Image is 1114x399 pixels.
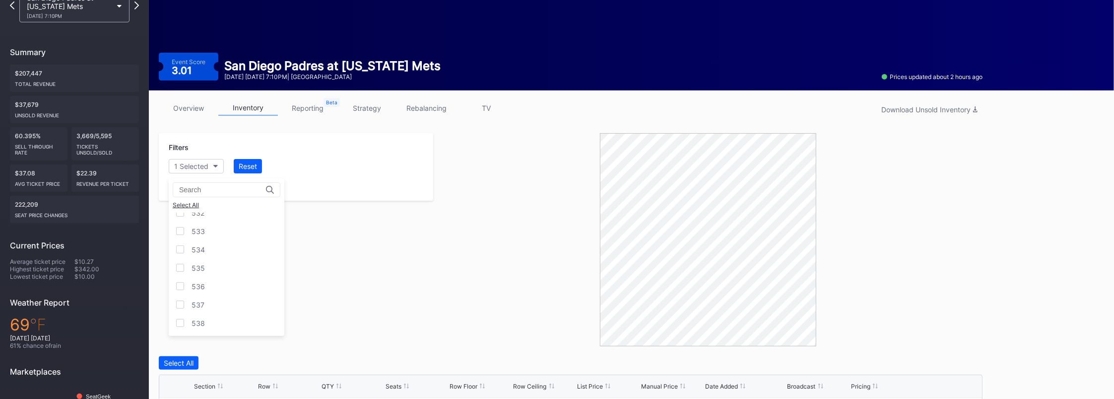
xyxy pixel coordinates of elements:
[322,383,334,390] div: QTY
[851,383,870,390] div: Pricing
[450,383,477,390] div: Row Floor
[192,227,205,236] div: 533
[192,245,205,254] div: 534
[192,319,205,327] div: 538
[10,342,139,349] div: 61 % chance of rain
[192,282,205,291] div: 536
[577,383,603,390] div: List Price
[173,201,280,209] div: Select All
[194,383,215,390] div: Section
[641,383,678,390] div: Manual Price
[164,359,194,367] div: Select All
[192,301,204,309] div: 537
[514,383,547,390] div: Row Ceiling
[179,186,266,194] input: Search
[705,383,738,390] div: Date Added
[386,383,401,390] div: Seats
[787,383,816,390] div: Broadcast
[258,383,270,390] div: Row
[10,367,139,377] div: Marketplaces
[10,334,139,342] div: [DATE] [DATE]
[192,209,204,217] div: 532
[159,356,198,370] button: Select All
[192,264,205,272] div: 535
